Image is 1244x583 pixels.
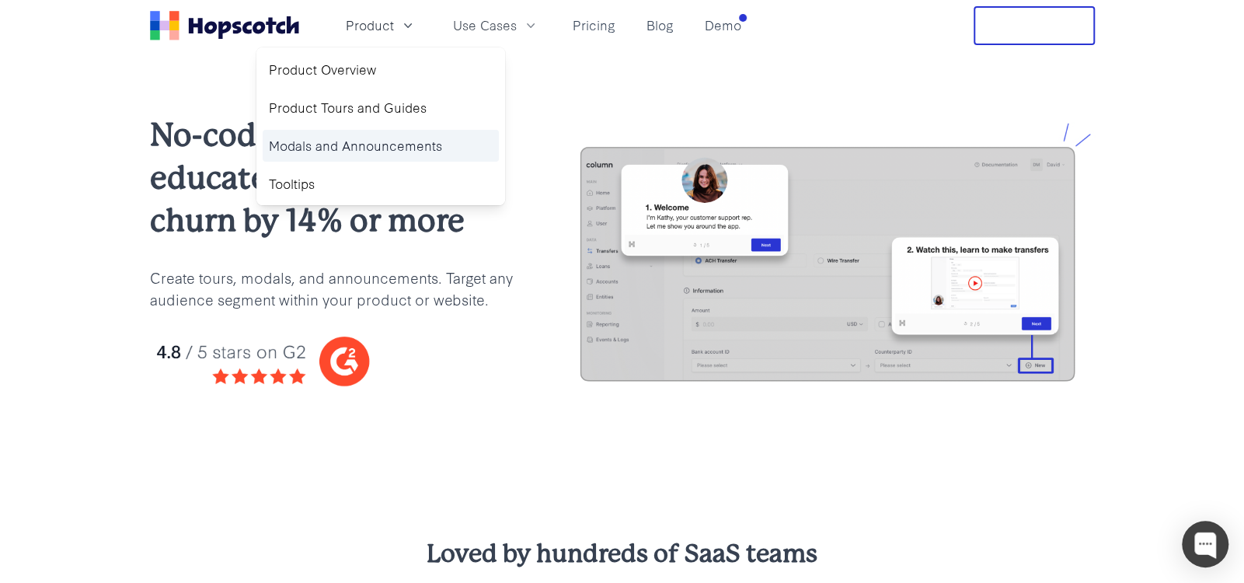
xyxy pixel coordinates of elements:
h2: No-code product tours: educate users & reduce churn by 14% or more [150,113,514,242]
a: Home [150,11,299,40]
img: hopscotch g2 [150,329,514,395]
img: hopscotch product tours for saas businesses [564,122,1095,404]
button: Use Cases [444,12,548,38]
h3: Loved by hundreds of SaaS teams [150,537,1095,571]
button: Product [336,12,425,38]
a: Pricing [566,12,622,38]
a: Modals and Announcements [263,130,499,162]
p: Create tours, modals, and announcements. Target any audience segment within your product or website. [150,267,514,310]
span: Product [346,16,394,35]
a: Product Tours and Guides [263,92,499,124]
a: Product Overview [263,54,499,86]
a: Blog [640,12,680,38]
a: Demo [699,12,747,38]
button: Free Trial [974,6,1095,45]
a: Tooltips [263,168,499,200]
span: Use Cases [453,16,517,35]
